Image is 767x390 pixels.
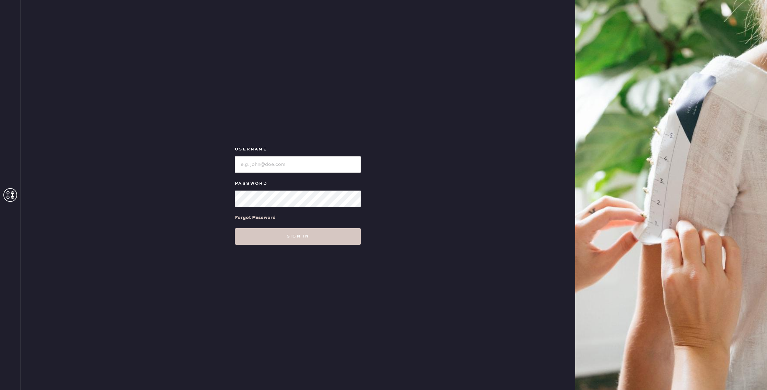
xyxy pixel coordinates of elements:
[235,214,276,221] div: Forgot Password
[235,207,276,228] a: Forgot Password
[235,156,361,173] input: e.g. john@doe.com
[235,145,361,154] label: Username
[235,228,361,245] button: Sign in
[235,180,361,188] label: Password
